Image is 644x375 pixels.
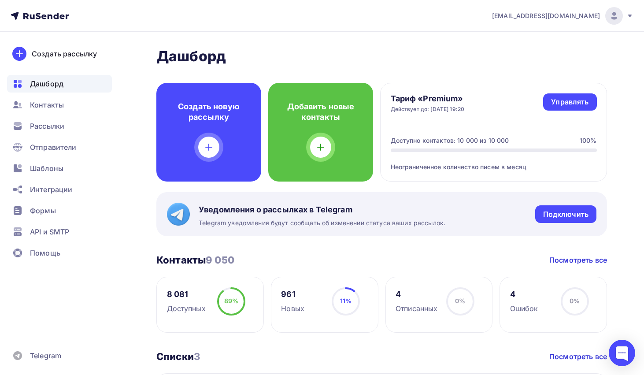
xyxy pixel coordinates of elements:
[194,351,200,362] span: 3
[580,136,597,145] div: 100%
[281,289,304,300] div: 961
[224,297,238,304] span: 89%
[30,121,64,131] span: Рассылки
[510,289,538,300] div: 4
[7,117,112,135] a: Рассылки
[30,163,63,174] span: Шаблоны
[30,350,61,361] span: Telegram
[206,254,234,266] span: 9 050
[30,248,60,258] span: Помощь
[30,78,63,89] span: Дашборд
[570,297,580,304] span: 0%
[156,48,607,65] h2: Дашборд
[7,75,112,93] a: Дашборд
[391,106,465,113] div: Действует до: [DATE] 19:20
[551,97,588,107] div: Управлять
[391,136,509,145] div: Доступно контактов: 10 000 из 10 000
[282,101,359,123] h4: Добавить новые контакты
[32,48,97,59] div: Создать рассылку
[396,289,437,300] div: 4
[340,297,352,304] span: 11%
[492,11,600,20] span: [EMAIL_ADDRESS][DOMAIN_NAME]
[167,289,206,300] div: 8 081
[30,100,64,110] span: Контакты
[391,152,597,171] div: Неограниченное количество писем в месяц
[30,226,69,237] span: API и SMTP
[199,219,445,227] span: Telegram уведомления будут сообщать об изменении статуса ваших рассылок.
[30,205,56,216] span: Формы
[455,297,465,304] span: 0%
[170,101,247,123] h4: Создать новую рассылку
[391,93,465,104] h4: Тариф «Premium»
[7,160,112,177] a: Шаблоны
[156,350,200,363] h3: Списки
[156,254,234,266] h3: Контакты
[7,96,112,114] a: Контакты
[30,142,77,152] span: Отправители
[510,303,538,314] div: Ошибок
[543,209,588,219] div: Подключить
[7,202,112,219] a: Формы
[281,303,304,314] div: Новых
[30,184,72,195] span: Интеграции
[199,204,445,215] span: Уведомления о рассылках в Telegram
[549,351,607,362] a: Посмотреть все
[167,303,206,314] div: Доступных
[492,7,633,25] a: [EMAIL_ADDRESS][DOMAIN_NAME]
[549,255,607,265] a: Посмотреть все
[396,303,437,314] div: Отписанных
[7,138,112,156] a: Отправители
